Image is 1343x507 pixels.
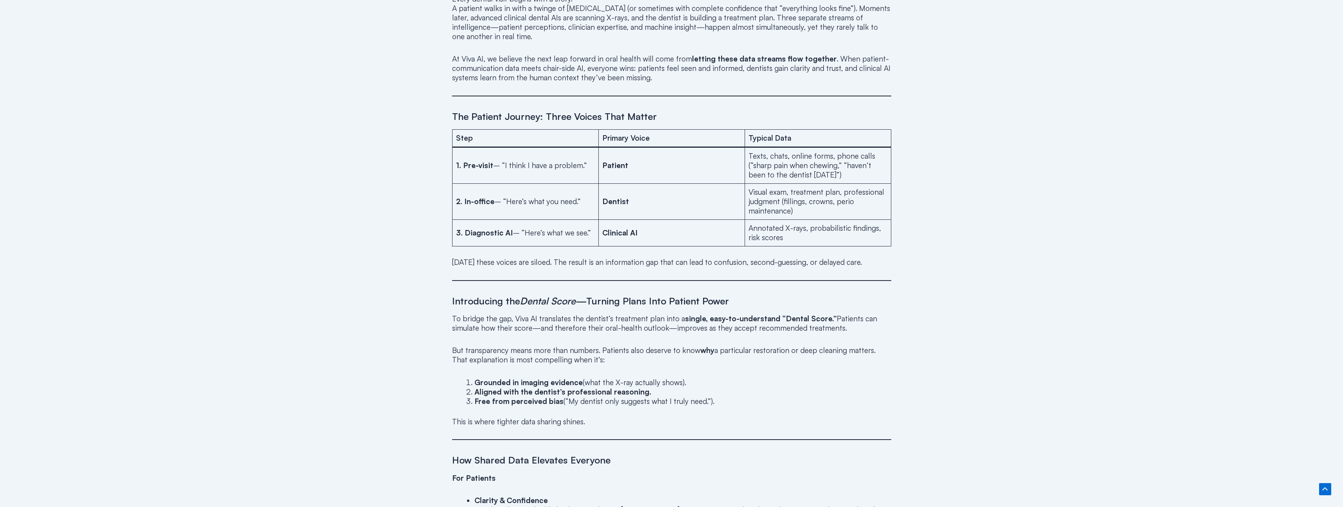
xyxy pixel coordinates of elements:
[474,387,651,397] strong: Aligned with the dentist’s professional reasoning.
[452,473,496,483] strong: For Patients
[452,129,598,147] th: Step
[452,147,598,183] td: – “I think I have a problem.”
[474,397,891,406] li: (“My dentist only suggests what I truly need.”).
[452,346,891,364] p: But transparency means more than numbers. Patients also deserve to know a particular restoration ...
[598,129,745,147] th: Primary Voice
[602,197,629,206] strong: Dentist
[692,54,837,63] strong: letting these data streams flow together
[452,314,891,333] p: To bridge the gap, Viva AI translates the dentist’s treatment plan into a Patients can simulate h...
[456,161,493,170] strong: 1. Pre-visit
[602,228,638,237] strong: Clinical AI
[474,378,891,387] li: (what the X-ray actually shows).
[452,295,891,307] h3: Introducing the —Turning Plans Into Patient Power
[452,219,598,246] td: – “Here’s what we see.”
[474,397,563,406] strong: Free from perceived bias
[602,161,628,170] strong: Patient
[452,257,891,267] p: [DATE] these voices are siloed. The result is an information gap that can lead to confusion, seco...
[452,454,891,466] h3: How Shared Data Elevates Everyone
[745,147,891,183] td: Texts, chats, online forms, phone calls (“sharp pain when chewing,” “haven’t been to the dentist ...
[456,228,513,237] strong: 3. Diagnostic AI
[745,183,891,219] td: Visual exam, treatment plan, professional judgment (fillings, crowns, perio maintenance)
[520,295,576,307] em: Dental Score
[474,496,548,505] strong: Clarity & Confidence
[685,314,837,323] strong: single, easy-to-understand “Dental Score.”
[745,219,891,246] td: Annotated X-rays, probabilistic findings, risk scores
[452,54,891,82] p: At Viva AI, we believe the next leap forward in oral health will come from . When patient-communi...
[700,346,714,355] strong: why
[452,417,891,426] p: This is where tighter data sharing shines.
[745,129,891,147] th: Typical Data
[456,197,494,206] strong: 2. In-office
[452,110,891,123] h3: The Patient Journey: Three Voices That Matter
[474,378,583,387] strong: Grounded in imaging evidence
[452,183,598,219] td: – “Here’s what you need.”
